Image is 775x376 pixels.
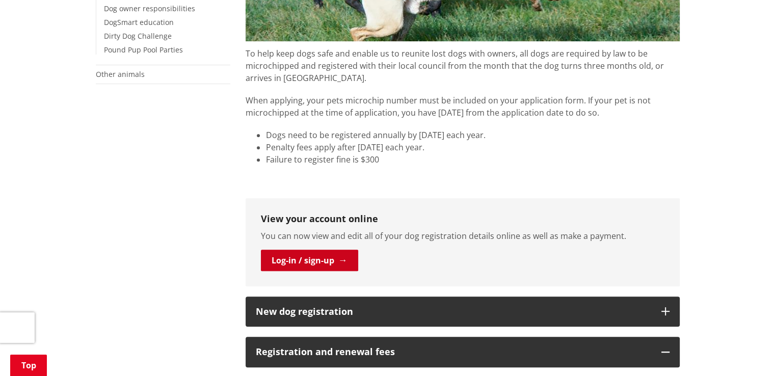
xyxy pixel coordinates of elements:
[104,17,174,27] a: DogSmart education
[246,337,680,367] button: Registration and renewal fees
[104,4,195,13] a: Dog owner responsibilities
[256,347,651,357] h3: Registration and renewal fees
[10,355,47,376] a: Top
[261,213,664,225] h3: View your account online
[104,31,172,41] a: Dirty Dog Challenge
[246,94,680,119] p: When applying, your pets microchip number must be included on your application form. If your pet ...
[728,333,765,370] iframe: Messenger Launcher
[246,297,680,327] button: New dog registration
[261,250,358,271] a: Log-in / sign-up
[96,69,145,79] a: Other animals
[261,230,664,242] p: You can now view and edit all of your dog registration details online as well as make a payment.
[104,45,183,55] a: Pound Pup Pool Parties
[266,129,680,141] li: Dogs need to be registered annually by [DATE] each year.
[256,307,651,317] h3: New dog registration
[266,141,680,153] li: Penalty fees apply after [DATE] each year.
[246,41,680,84] p: To help keep dogs safe and enable us to reunite lost dogs with owners, all dogs are required by l...
[266,153,680,166] li: Failure to register fine is $300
